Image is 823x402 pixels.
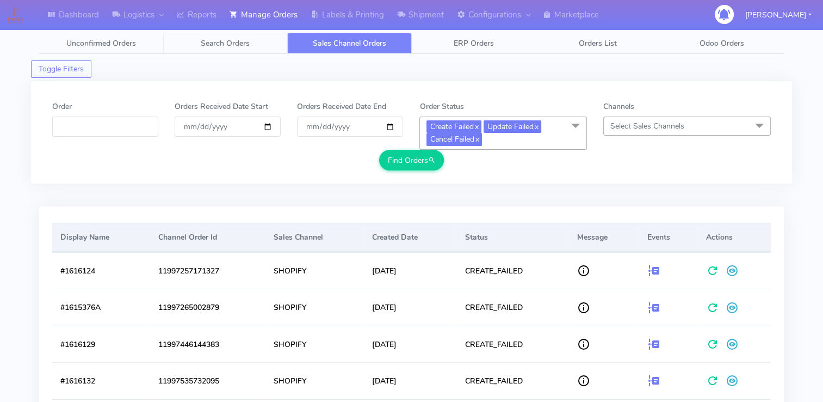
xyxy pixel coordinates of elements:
[150,252,265,289] td: 11997257171327
[150,289,265,325] td: 11997265002879
[426,120,481,133] span: Create Failed
[737,4,820,26] button: [PERSON_NAME]
[52,326,150,362] td: #1616129
[265,289,364,325] td: SHOPIFY
[700,38,744,48] span: Odoo Orders
[610,121,684,131] span: Select Sales Channels
[150,223,265,252] th: Channel Order Id
[313,38,386,48] span: Sales Channel Orders
[484,120,541,133] span: Update Failed
[265,362,364,399] td: SHOPIFY
[265,223,364,252] th: Sales Channel
[456,362,568,399] td: CREATE_FAILED
[456,252,568,289] td: CREATE_FAILED
[456,326,568,362] td: CREATE_FAILED
[52,362,150,399] td: #1616132
[639,223,697,252] th: Events
[456,289,568,325] td: CREATE_FAILED
[31,60,91,78] button: Toggle Filters
[150,326,265,362] td: 11997446144383
[66,38,136,48] span: Unconfirmed Orders
[297,101,386,112] label: Orders Received Date End
[265,326,364,362] td: SHOPIFY
[39,33,784,54] ul: Tabs
[454,38,494,48] span: ERP Orders
[52,101,72,112] label: Order
[579,38,617,48] span: Orders List
[52,252,150,289] td: #1616124
[52,223,150,252] th: Display Name
[364,289,457,325] td: [DATE]
[364,252,457,289] td: [DATE]
[697,223,771,252] th: Actions
[456,223,568,252] th: Status
[52,289,150,325] td: #1615376A
[175,101,268,112] label: Orders Received Date Start
[379,150,444,170] button: Find Orders
[364,223,457,252] th: Created Date
[474,133,479,144] a: x
[150,362,265,399] td: 11997535732095
[426,133,482,145] span: Cancel Failed
[569,223,639,252] th: Message
[364,326,457,362] td: [DATE]
[265,252,364,289] td: SHOPIFY
[364,362,457,399] td: [DATE]
[201,38,250,48] span: Search Orders
[419,101,463,112] label: Order Status
[473,120,478,132] a: x
[603,101,634,112] label: Channels
[533,120,538,132] a: x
